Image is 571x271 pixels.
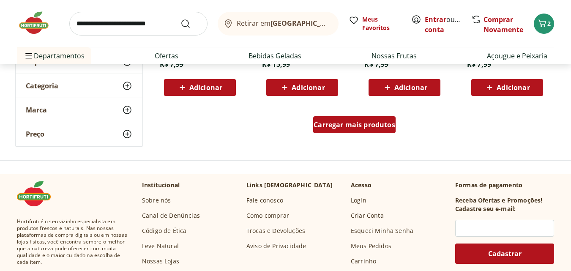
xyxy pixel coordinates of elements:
button: Cadastrar [455,244,554,264]
img: Hortifruti [17,181,59,206]
a: Meus Favoritos [349,15,401,32]
button: Preço [16,122,142,146]
span: Retirar em [237,19,330,27]
span: ou [425,14,462,35]
span: 2 [547,19,551,27]
a: Bebidas Geladas [249,51,301,61]
span: Hortifruti é o seu vizinho especialista em produtos frescos e naturais. Nas nossas plataformas de... [17,218,128,266]
a: Comprar Novamente [484,15,523,34]
a: Criar Conta [351,211,384,220]
p: Acesso [351,181,372,189]
span: Adicionar [497,84,530,91]
a: Código de Ética [142,227,186,235]
h3: Receba Ofertas e Promoções! [455,196,542,205]
img: Hortifruti [17,10,59,36]
a: Nossas Frutas [372,51,417,61]
a: Sobre nós [142,196,171,205]
a: Nossas Lojas [142,257,179,266]
button: Submit Search [180,19,201,29]
button: Menu [24,46,34,66]
a: Login [351,196,366,205]
a: Criar conta [425,15,471,34]
button: Marca [16,98,142,122]
p: Formas de pagamento [455,181,554,189]
span: Meus Favoritos [362,15,401,32]
span: Cadastrar [488,250,522,257]
span: Marca [26,106,47,114]
a: Açougue e Peixaria [487,51,547,61]
span: Carregar mais produtos [314,121,395,128]
button: Adicionar [471,79,543,96]
span: Adicionar [394,84,427,91]
button: Adicionar [369,79,440,96]
span: Departamento [26,57,76,66]
p: Links [DEMOGRAPHIC_DATA] [246,181,333,189]
span: Departamentos [24,46,85,66]
button: Carrinho [534,14,554,34]
h3: Cadastre seu e-mail: [455,205,516,213]
a: Carrinho [351,257,376,266]
b: [GEOGRAPHIC_DATA]/[GEOGRAPHIC_DATA] [270,19,413,28]
a: Entrar [425,15,446,24]
input: search [69,12,208,36]
a: Carregar mais produtos [313,116,396,137]
span: Categoria [26,82,58,90]
button: Retirar em[GEOGRAPHIC_DATA]/[GEOGRAPHIC_DATA] [218,12,339,36]
p: Institucional [142,181,180,189]
a: Trocas e Devoluções [246,227,305,235]
span: R$ 7,99 [467,60,491,69]
button: Categoria [16,74,142,98]
button: Adicionar [164,79,236,96]
a: Ofertas [155,51,178,61]
a: Canal de Denúncias [142,211,200,220]
a: Fale conosco [246,196,283,205]
span: Adicionar [189,84,222,91]
span: R$ 15,99 [262,60,290,69]
span: Preço [26,130,44,138]
a: Leve Natural [142,242,179,250]
span: Adicionar [292,84,325,91]
a: Esqueci Minha Senha [351,227,413,235]
span: R$ 7,99 [364,60,388,69]
a: Meus Pedidos [351,242,391,250]
button: Adicionar [266,79,338,96]
span: R$ 7,99 [160,60,184,69]
a: Aviso de Privacidade [246,242,306,250]
a: Como comprar [246,211,289,220]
